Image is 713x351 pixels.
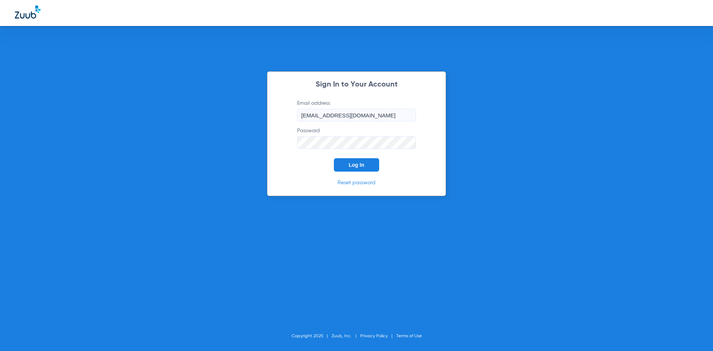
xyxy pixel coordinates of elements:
[297,127,416,149] label: Password
[334,158,379,172] button: Log In
[338,180,375,185] a: Reset password
[292,332,332,340] li: Copyright 2025
[396,334,422,338] a: Terms of Use
[297,100,416,121] label: Email address
[286,81,427,88] h2: Sign In to Your Account
[297,109,416,121] input: Email address
[15,6,40,19] img: Zuub Logo
[349,162,364,168] span: Log In
[360,334,388,338] a: Privacy Policy
[297,136,416,149] input: Password
[676,315,713,351] iframe: Chat Widget
[332,332,360,340] li: Zuub, Inc.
